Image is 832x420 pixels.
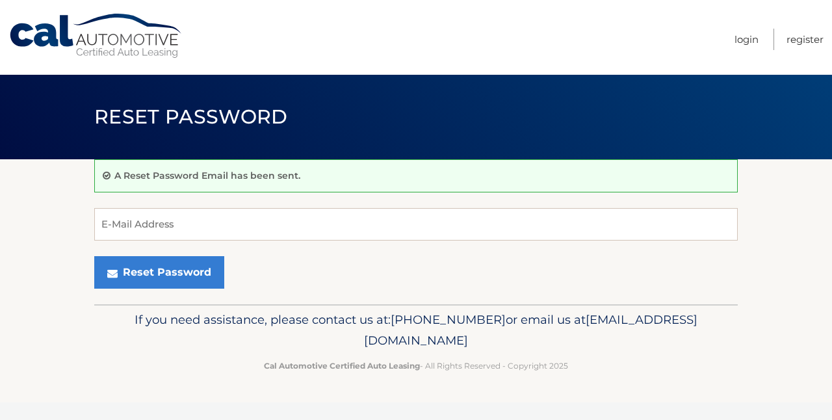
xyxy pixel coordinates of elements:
a: Register [786,29,824,50]
a: Login [734,29,759,50]
button: Reset Password [94,256,224,289]
strong: Cal Automotive Certified Auto Leasing [264,361,420,371]
p: - All Rights Reserved - Copyright 2025 [103,359,729,373]
span: Reset Password [94,105,287,129]
p: A Reset Password Email has been sent. [114,170,300,181]
input: E-Mail Address [94,208,738,241]
span: [EMAIL_ADDRESS][DOMAIN_NAME] [364,312,697,348]
p: If you need assistance, please contact us at: or email us at [103,309,729,351]
span: [PHONE_NUMBER] [391,312,506,327]
a: Cal Automotive [8,13,184,59]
